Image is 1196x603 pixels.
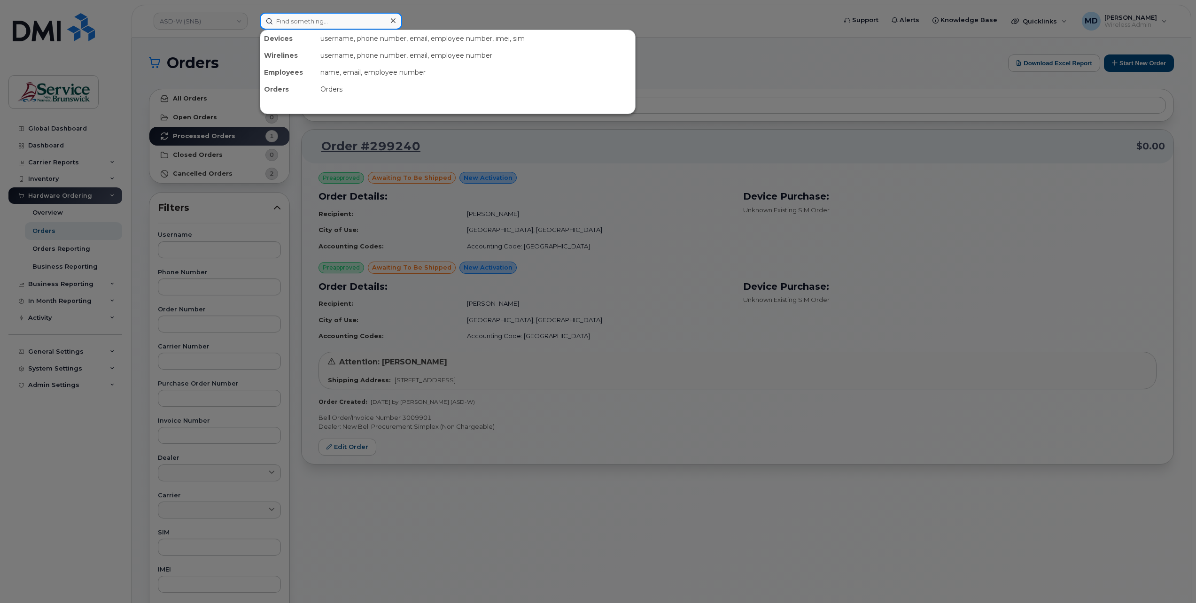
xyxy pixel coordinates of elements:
[317,47,635,64] div: username, phone number, email, employee number
[317,30,635,47] div: username, phone number, email, employee number, imei, sim
[317,81,635,98] div: Orders
[260,47,317,64] div: Wirelines
[317,64,635,81] div: name, email, employee number
[260,81,317,98] div: Orders
[260,64,317,81] div: Employees
[260,30,317,47] div: Devices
